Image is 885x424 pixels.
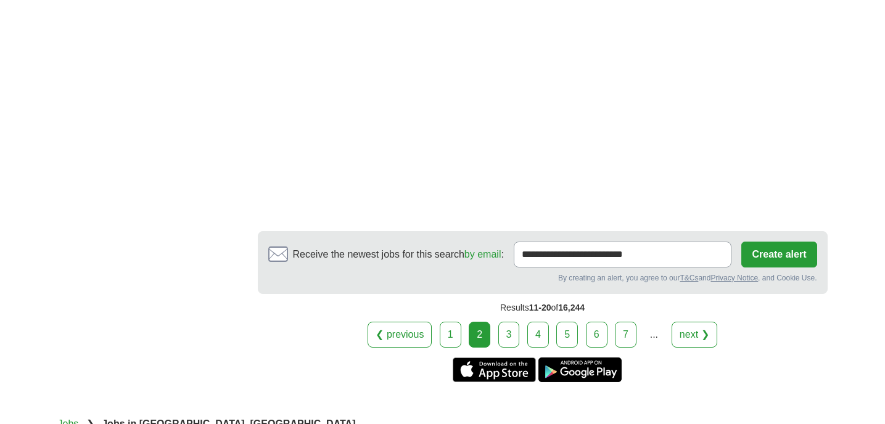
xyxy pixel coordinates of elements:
a: 5 [556,322,578,348]
a: 7 [615,322,636,348]
div: ... [641,322,666,347]
a: 3 [498,322,520,348]
div: By creating an alert, you agree to our and , and Cookie Use. [268,272,817,283]
span: 11-20 [529,303,551,312]
a: 4 [527,322,549,348]
span: Receive the newest jobs for this search : [293,247,504,262]
a: by email [464,249,501,259]
a: T&Cs [680,274,698,282]
button: Create alert [741,242,817,267]
a: 1 [440,322,461,348]
a: Privacy Notice [710,274,758,282]
a: ❮ previous [368,322,432,348]
a: next ❯ [672,322,717,348]
a: Get the iPhone app [453,357,536,382]
span: 16,244 [558,303,585,312]
a: 6 [586,322,607,348]
div: Results of [258,294,828,322]
a: Get the Android app [538,357,622,382]
div: 2 [469,322,490,348]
